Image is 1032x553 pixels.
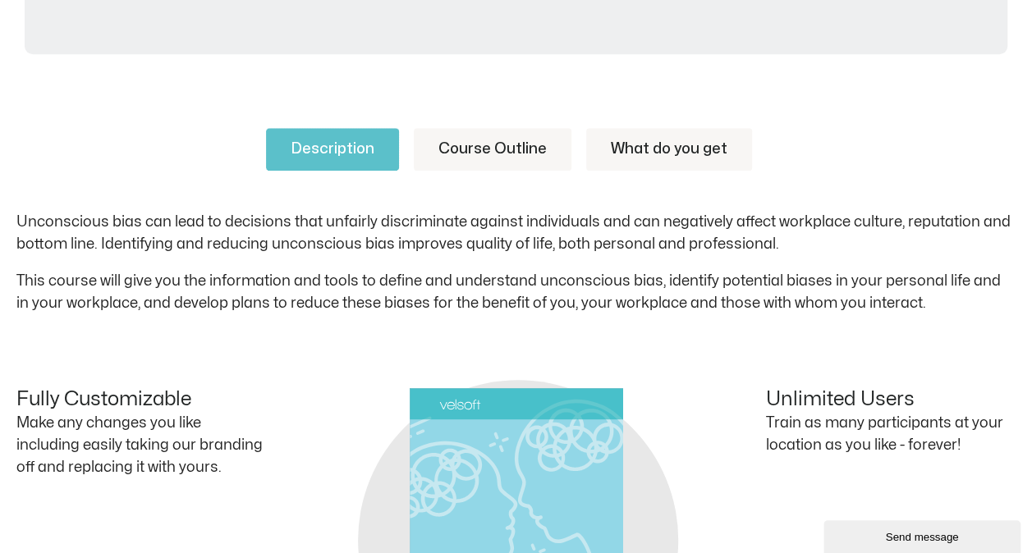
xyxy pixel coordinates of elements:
a: What do you get [586,128,752,171]
p: This course will give you the information and tools to define and understand unconscious bias, id... [16,270,1016,314]
p: Unconscious bias can lead to decisions that unfairly discriminate against individuals and can neg... [16,211,1016,255]
p: Make any changes you like including easily taking our branding off and replacing it with yours. [16,412,266,478]
a: Description [266,128,399,171]
h4: Fully Customizable [16,388,266,412]
h4: Unlimited Users [766,388,1016,412]
a: Course Outline [414,128,571,171]
p: Train as many participants at your location as you like - forever! [766,412,1016,456]
iframe: chat widget [823,517,1024,553]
